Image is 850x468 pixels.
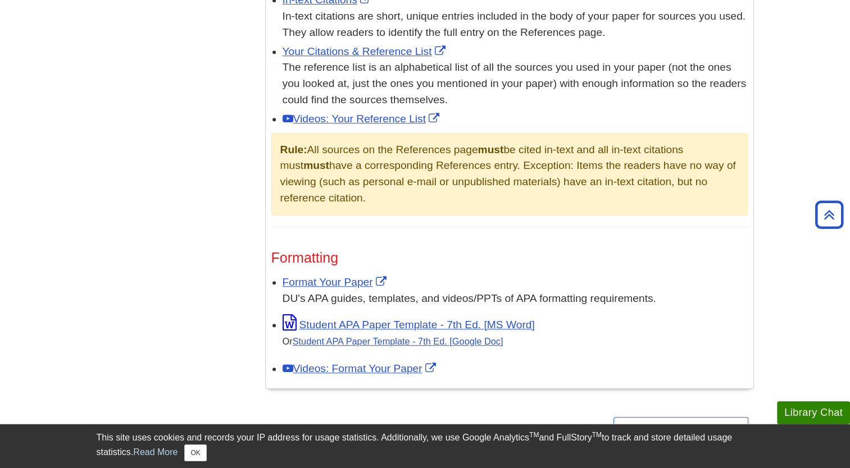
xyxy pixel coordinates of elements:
div: DU's APA guides, templates, and videos/PPTs of APA formatting requirements. [283,291,748,307]
div: In-text citations are short, unique entries included in the body of your paper for sources you us... [283,8,748,41]
sup: TM [592,431,602,439]
div: The reference list is an alphabetical list of all the sources you used in your paper (not the one... [283,59,748,108]
a: Student APA Paper Template - 7th Ed. [Google Doc] [293,336,503,346]
a: Link opens in new window [283,113,442,125]
button: Close [184,444,206,461]
a: Back to Top [811,207,847,222]
a: Link opens in new window [283,319,535,331]
strong: must [303,159,329,171]
button: Library Chat [777,401,850,424]
strong: must [478,144,503,155]
a: Read More [133,447,178,457]
h3: Formatting [271,250,748,266]
div: This site uses cookies and records your IP address for usage statistics. Additionally, we use Goo... [97,431,754,461]
a: Link opens in new window [283,276,389,288]
a: Next:Format Your Paper >> [613,417,748,443]
sup: TM [529,431,539,439]
a: Link opens in new window [283,45,448,57]
small: Or [283,336,503,346]
strong: Rule: [280,144,307,155]
div: All sources on the References page be cited in-text and all in-text citations must have a corresp... [271,133,748,215]
a: Link opens in new window [283,363,439,374]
